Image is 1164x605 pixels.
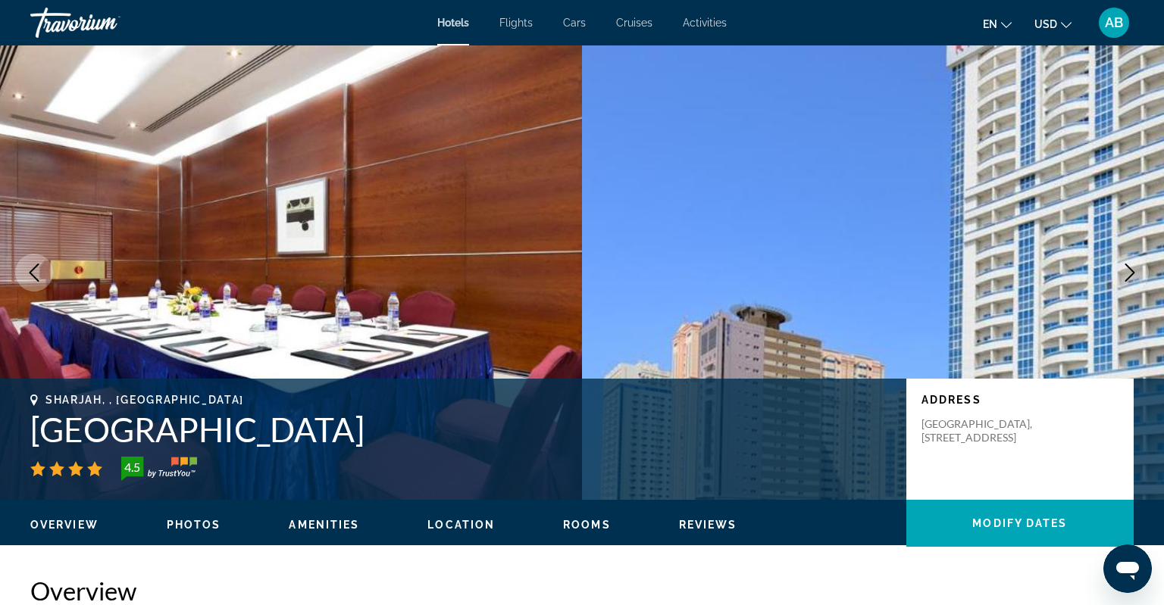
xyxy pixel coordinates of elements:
[921,394,1119,406] p: Address
[1034,13,1072,35] button: Change currency
[679,519,737,531] span: Reviews
[167,519,221,531] span: Photos
[563,17,586,29] a: Cars
[1103,544,1152,593] iframe: Кнопка запуска окна обмена сообщениями
[906,500,1134,547] button: Modify Dates
[1094,7,1134,39] button: User Menu
[289,519,359,531] span: Amenities
[167,518,221,532] button: Photos
[15,254,53,292] button: Previous image
[983,13,1012,35] button: Change language
[30,3,182,42] a: Travorium
[427,519,495,531] span: Location
[1034,18,1057,30] span: USD
[121,457,197,481] img: TrustYou guest rating badge
[616,17,652,29] a: Cruises
[563,519,611,531] span: Rooms
[1111,254,1149,292] button: Next image
[45,394,244,406] span: Sharjah, , [GEOGRAPHIC_DATA]
[30,410,891,449] h1: [GEOGRAPHIC_DATA]
[117,458,147,476] div: 4.5
[679,518,737,532] button: Reviews
[563,518,611,532] button: Rooms
[437,17,469,29] a: Hotels
[683,17,727,29] a: Activities
[30,519,99,531] span: Overview
[499,17,533,29] a: Flights
[972,517,1067,529] span: Modify Dates
[289,518,359,532] button: Amenities
[983,18,997,30] span: en
[427,518,495,532] button: Location
[1105,15,1123,30] span: AB
[30,518,99,532] button: Overview
[921,417,1043,444] p: [GEOGRAPHIC_DATA], [STREET_ADDRESS]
